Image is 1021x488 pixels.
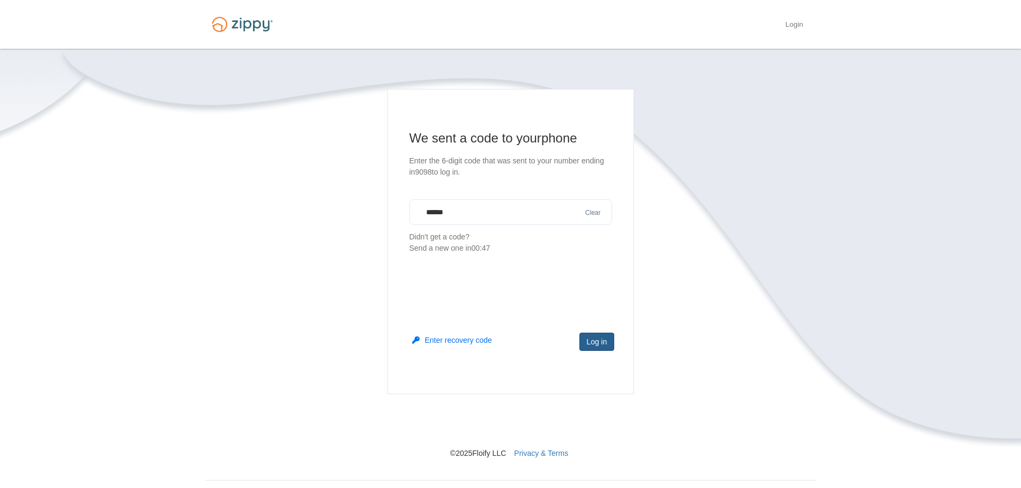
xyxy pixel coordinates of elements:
[785,20,803,31] a: Login
[205,12,279,37] img: Logo
[579,333,614,351] button: Log in
[409,231,612,254] p: Didn't get a code?
[409,243,612,254] div: Send a new one in 00:47
[409,155,612,178] p: Enter the 6-digit code that was sent to your number ending in 9098 to log in.
[412,335,492,346] button: Enter recovery code
[205,394,816,459] nav: © 2025 Floify LLC
[409,130,612,147] h1: We sent a code to your phone
[514,449,568,457] a: Privacy & Terms
[582,208,604,218] button: Clear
